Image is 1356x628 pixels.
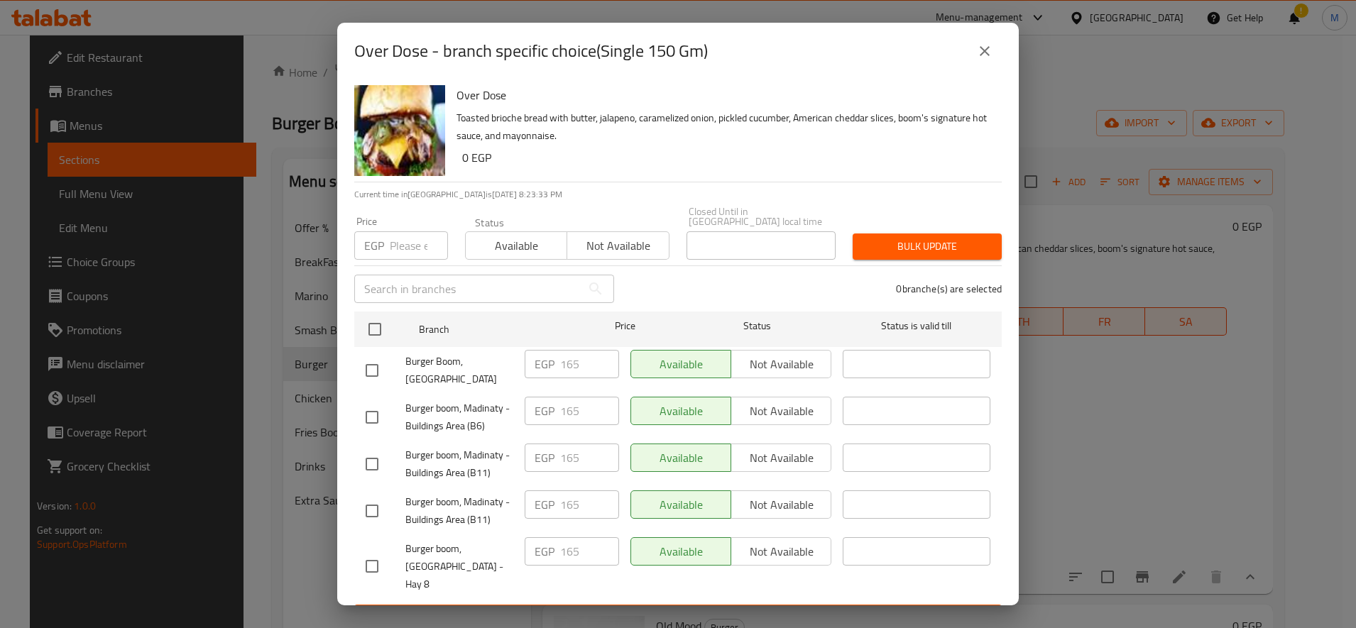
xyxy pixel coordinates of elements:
[567,231,669,260] button: Not available
[354,188,1002,201] p: Current time in [GEOGRAPHIC_DATA] is [DATE] 8:23:33 PM
[535,402,554,419] p: EGP
[843,317,990,335] span: Status is valid till
[560,444,619,472] input: Please enter price
[456,85,990,105] h6: Over Dose
[419,321,567,338] span: Branch
[864,238,990,255] span: Bulk update
[853,233,1002,260] button: Bulk update
[465,231,567,260] button: Available
[405,400,513,435] span: Burger boom, Madinaty - Buildings Area (B6)
[354,40,708,62] h2: Over Dose - branch specific choice(Single 150 Gm)
[354,275,581,303] input: Search in branches
[390,231,448,260] input: Please enter price
[560,350,619,378] input: Please enter price
[560,397,619,425] input: Please enter price
[560,490,619,519] input: Please enter price
[462,148,990,167] h6: 0 EGP
[535,543,554,560] p: EGP
[573,236,663,256] span: Not available
[405,493,513,529] span: Burger boom, Madinaty - Buildings Area (B11)
[405,540,513,593] span: Burger boom, [GEOGRAPHIC_DATA] - Hay 8
[560,537,619,566] input: Please enter price
[471,236,562,256] span: Available
[578,317,672,335] span: Price
[364,237,384,254] p: EGP
[968,34,1002,68] button: close
[535,356,554,373] p: EGP
[684,317,831,335] span: Status
[456,109,990,145] p: Toasted brioche bread with butter, jalapeno, caramelized onion, pickled cucumber, American chedda...
[405,353,513,388] span: Burger Boom, [GEOGRAPHIC_DATA]
[535,496,554,513] p: EGP
[896,282,1002,296] p: 0 branche(s) are selected
[405,446,513,482] span: Burger boom, Madinaty - Buildings Area (B11)
[354,85,445,176] img: Over Dose
[535,449,554,466] p: EGP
